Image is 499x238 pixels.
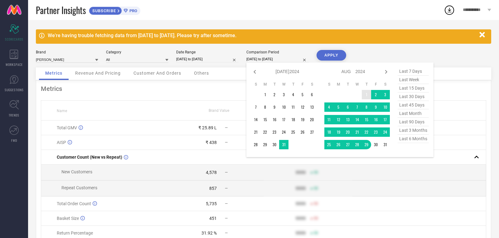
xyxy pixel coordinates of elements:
td: Thu Aug 22 2024 [362,127,371,137]
span: last week [398,76,429,84]
td: Fri Jul 19 2024 [298,115,307,124]
th: Sunday [251,82,260,87]
span: AISP [57,140,66,145]
div: ₹ 25.89 L [198,125,217,130]
td: Tue Jul 30 2024 [270,140,279,149]
div: Category [106,50,168,54]
td: Sun Jul 21 2024 [251,127,260,137]
td: Wed Aug 07 2024 [352,102,362,112]
td: Fri Jul 05 2024 [298,90,307,99]
div: 451 [209,216,217,221]
td: Sat Aug 17 2024 [380,115,390,124]
span: — [225,186,228,191]
td: Wed Aug 14 2024 [352,115,362,124]
td: Fri Jul 12 2024 [298,102,307,112]
span: Others [194,71,209,76]
td: Sat Aug 24 2024 [380,127,390,137]
div: 31.92 % [201,231,217,236]
span: FWD [11,138,17,143]
td: Tue Aug 06 2024 [343,102,352,112]
th: Friday [298,82,307,87]
span: 50 [314,216,318,221]
td: Fri Aug 30 2024 [371,140,380,149]
td: Sat Jul 13 2024 [307,102,317,112]
td: Mon Jul 08 2024 [260,102,270,112]
span: 50 [314,186,318,191]
span: — [225,216,228,221]
td: Thu Aug 01 2024 [362,90,371,99]
td: Mon Jul 15 2024 [260,115,270,124]
th: Friday [371,82,380,87]
td: Wed Jul 10 2024 [279,102,288,112]
td: Wed Jul 24 2024 [279,127,288,137]
div: 9999 [296,186,306,191]
div: We're having trouble fetching data from [DATE] to [DATE]. Please try after sometime. [48,32,476,38]
button: APPLY [317,50,346,61]
td: Sat Aug 03 2024 [380,90,390,99]
span: Customer And Orders [133,71,181,76]
div: Next month [382,68,390,76]
div: ₹ 438 [206,140,217,145]
td: Thu Jul 04 2024 [288,90,298,99]
span: Revenue And Pricing [75,71,121,76]
td: Fri Aug 16 2024 [371,115,380,124]
th: Wednesday [279,82,288,87]
th: Thursday [362,82,371,87]
td: Sun Aug 25 2024 [324,140,334,149]
th: Thursday [288,82,298,87]
span: — [225,140,228,145]
td: Sun Jul 14 2024 [251,115,260,124]
td: Sat Jul 27 2024 [307,127,317,137]
td: Sat Jul 06 2024 [307,90,317,99]
td: Thu Jul 11 2024 [288,102,298,112]
span: SUBSCRIBE [89,8,118,13]
span: last 45 days [398,101,429,109]
div: 9999 [296,231,306,236]
td: Wed Aug 21 2024 [352,127,362,137]
th: Saturday [307,82,317,87]
td: Sun Jul 28 2024 [251,140,260,149]
input: Select comparison period [246,56,309,62]
span: Total GMV [57,125,77,130]
td: Wed Jul 31 2024 [279,140,288,149]
span: last 30 days [398,92,429,101]
div: 9999 [296,201,306,206]
span: last month [398,109,429,118]
span: 50 [314,201,318,206]
td: Thu Aug 29 2024 [362,140,371,149]
span: Brand Value [209,108,229,113]
td: Sun Aug 11 2024 [324,115,334,124]
span: last 7 days [398,67,429,76]
td: Thu Aug 08 2024 [362,102,371,112]
td: Thu Jul 25 2024 [288,127,298,137]
th: Tuesday [343,82,352,87]
td: Tue Jul 02 2024 [270,90,279,99]
td: Thu Jul 18 2024 [288,115,298,124]
td: Fri Aug 02 2024 [371,90,380,99]
td: Mon Aug 19 2024 [334,127,343,137]
th: Tuesday [270,82,279,87]
td: Sun Jul 07 2024 [251,102,260,112]
span: last 6 months [398,135,429,143]
span: Return Percentage [57,231,93,236]
td: Tue Aug 20 2024 [343,127,352,137]
div: 5,735 [206,201,217,206]
div: Previous month [251,68,259,76]
span: SCORECARDS [5,37,23,42]
span: — [225,201,228,206]
td: Fri Aug 09 2024 [371,102,380,112]
div: Date Range [176,50,239,54]
td: Tue Jul 23 2024 [270,127,279,137]
span: 50 [314,231,318,235]
div: 9999 [296,216,306,221]
span: Metrics [45,71,62,76]
span: Repeat Customers [61,185,97,190]
span: TRENDS [9,113,19,117]
div: Open download list [444,4,455,16]
span: last 3 months [398,126,429,135]
td: Wed Jul 17 2024 [279,115,288,124]
th: Sunday [324,82,334,87]
td: Mon Aug 12 2024 [334,115,343,124]
td: Sat Aug 10 2024 [380,102,390,112]
td: Sun Aug 18 2024 [324,127,334,137]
